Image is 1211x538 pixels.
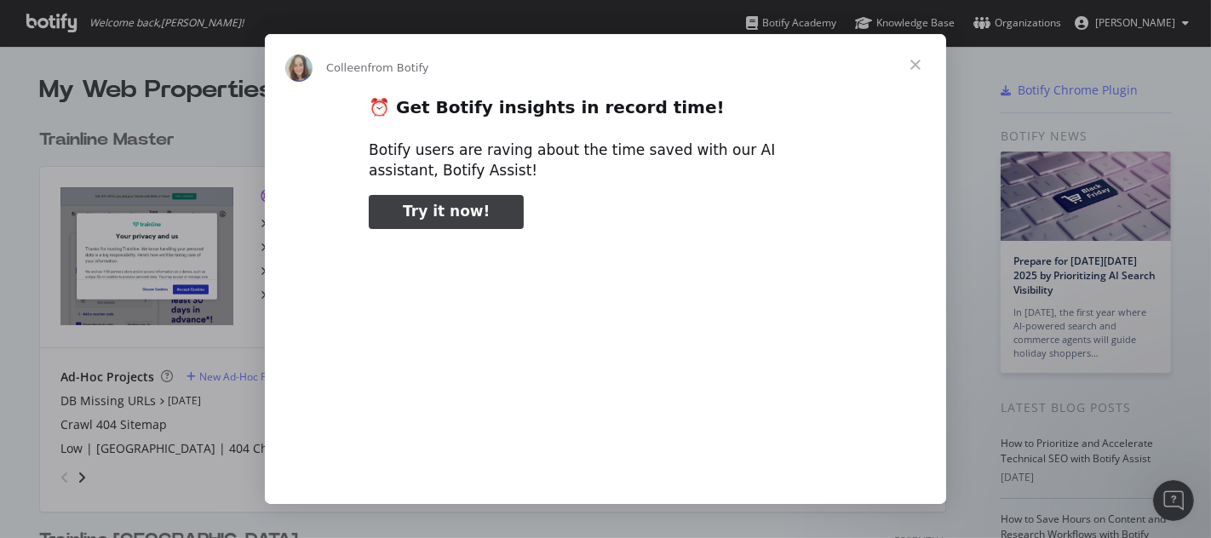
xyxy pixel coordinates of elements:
[368,61,429,74] span: from Botify
[369,195,524,229] a: Try it now!
[369,140,842,181] div: Botify users are raving about the time saved with our AI assistant, Botify Assist!
[885,34,946,95] span: Close
[326,61,368,74] span: Colleen
[369,96,842,128] h2: ⏰ Get Botify insights in record time!
[285,54,313,82] img: Profile image for Colleen
[403,203,490,220] span: Try it now!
